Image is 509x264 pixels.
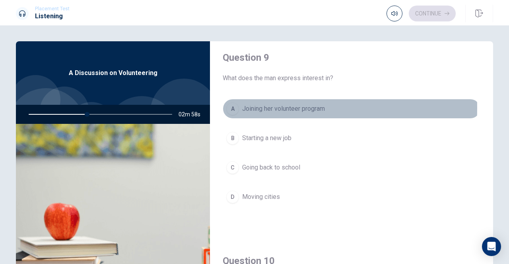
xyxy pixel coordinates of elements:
span: A Discussion on Volunteering [69,68,157,78]
span: What does the man express interest in? [223,73,480,83]
div: C [226,161,239,174]
button: BStarting a new job [223,128,480,148]
div: D [226,191,239,203]
button: DMoving cities [223,187,480,207]
div: B [226,132,239,145]
button: CGoing back to school [223,158,480,177]
h1: Listening [35,12,70,21]
h4: Question 9 [223,51,480,64]
span: Going back to school [242,163,300,172]
span: Placement Test [35,6,70,12]
button: AJoining her volunteer program [223,99,480,119]
span: Moving cities [242,192,280,202]
div: Open Intercom Messenger [482,237,501,256]
span: 02m 58s [179,105,207,124]
span: Starting a new job [242,133,291,143]
div: A [226,102,239,115]
span: Joining her volunteer program [242,104,325,114]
